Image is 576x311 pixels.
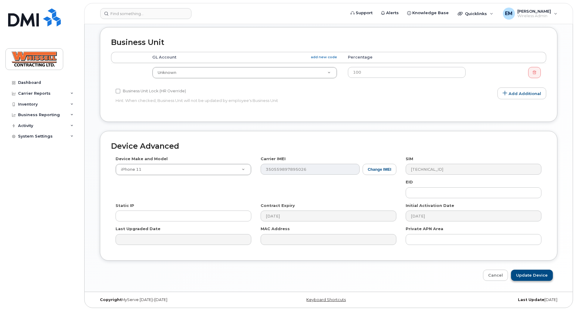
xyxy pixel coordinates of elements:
[306,297,346,302] a: Keyboard Shortcuts
[511,270,553,281] input: Update Device
[111,142,546,151] h2: Device Advanced
[153,67,337,78] a: Unknown
[346,7,377,19] a: Support
[342,52,471,63] th: Percentage
[499,8,562,20] div: Enrique Melo
[363,164,396,175] button: Change IMEI
[261,203,295,208] label: Contract Expiry
[147,52,343,63] th: GL Account
[311,55,337,60] a: add new code
[261,156,286,162] label: Carrier IMEI
[505,10,513,17] span: EM
[406,203,454,208] label: Initial Activation Date
[403,7,453,19] a: Knowledge Base
[483,270,508,281] a: Cancel
[406,226,443,232] label: Private APN Area
[386,10,399,16] span: Alerts
[406,179,413,185] label: EID
[517,9,551,14] span: [PERSON_NAME]
[412,10,449,16] span: Knowledge Base
[497,87,546,100] a: Add Additional
[356,10,373,16] span: Support
[517,14,551,18] span: Wireless Admin
[116,203,134,208] label: Static IP
[116,226,160,232] label: Last Upgraded Date
[116,89,120,94] input: Business Unit Lock (HR Override)
[116,98,396,103] p: Hint: When checked, Business Unit will not be updated by employee's Business Unit
[116,156,168,162] label: Device Make and Model
[261,226,290,232] label: MAC Address
[111,38,546,47] h2: Business Unit
[100,297,122,302] strong: Copyright
[158,70,176,75] span: Unknown
[454,8,497,20] div: Quicklinks
[95,297,251,302] div: MyServe [DATE]–[DATE]
[406,297,562,302] div: [DATE]
[100,8,191,19] input: Find something...
[465,11,487,16] span: Quicklinks
[406,156,413,162] label: SIM
[518,297,544,302] strong: Last Update
[116,164,251,175] a: iPhone 11
[377,7,403,19] a: Alerts
[116,87,186,95] label: Business Unit Lock (HR Override)
[117,167,141,172] span: iPhone 11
